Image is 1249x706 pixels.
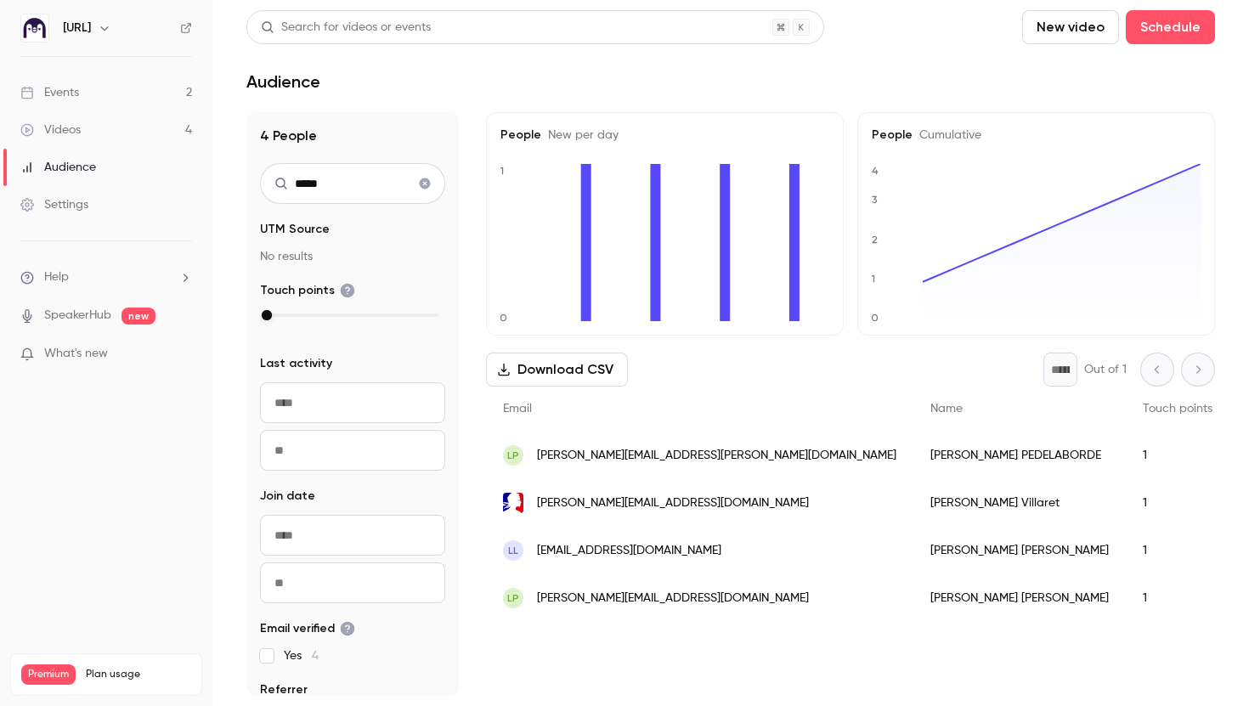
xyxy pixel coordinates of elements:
span: Touch points [260,282,355,299]
div: [PERSON_NAME] PEDELABORDE [913,432,1126,479]
text: 3 [872,194,878,206]
input: From [260,515,445,556]
div: Audience [20,159,96,176]
span: Touch points [1143,403,1212,415]
div: [PERSON_NAME] [PERSON_NAME] [913,527,1126,574]
div: 1 [1126,574,1229,622]
input: From [260,382,445,423]
span: [PERSON_NAME][EMAIL_ADDRESS][DOMAIN_NAME] [537,494,809,512]
span: Referrer [260,681,308,698]
span: 4 [312,650,319,662]
button: Schedule [1126,10,1215,44]
div: 1 [1126,479,1229,527]
span: [PERSON_NAME][EMAIL_ADDRESS][DOMAIN_NAME] [537,590,809,607]
text: 2 [872,234,878,246]
p: Out of 1 [1084,361,1127,378]
span: Premium [21,664,76,685]
span: New per day [541,129,619,141]
li: help-dropdown-opener [20,268,192,286]
div: [PERSON_NAME] [PERSON_NAME] [913,574,1126,622]
span: Email [503,403,532,415]
span: [PERSON_NAME][EMAIL_ADDRESS][PERSON_NAME][DOMAIN_NAME] [537,447,896,465]
span: What's new [44,345,108,363]
p: No results [260,248,445,265]
a: SpeakerHub [44,307,111,325]
div: Search for videos or events [261,19,431,37]
div: [PERSON_NAME] Villaret [913,479,1126,527]
span: LP [507,590,519,606]
text: 4 [872,165,879,177]
div: Videos [20,121,81,138]
text: 1 [871,273,875,285]
h6: [URL] [63,20,91,37]
div: 1 [1126,432,1229,479]
span: Cumulative [913,129,981,141]
span: new [122,308,155,325]
text: 0 [500,312,507,324]
span: Join date [260,488,315,505]
h5: People [500,127,829,144]
span: Email verified [260,620,355,637]
h1: 4 People [260,126,445,146]
input: To [260,430,445,471]
span: UTM Source [260,221,330,238]
img: ac-grenoble.fr [503,493,523,513]
span: [EMAIL_ADDRESS][DOMAIN_NAME] [537,542,721,560]
div: 1 [1126,527,1229,574]
text: 0 [871,312,879,324]
div: Events [20,84,79,101]
span: Help [44,268,69,286]
button: New video [1022,10,1119,44]
img: Ed.ai [21,14,48,42]
span: ll [508,543,518,558]
span: LP [507,448,519,463]
h1: Audience [246,71,320,92]
text: 1 [500,165,504,177]
div: max [262,310,272,320]
input: To [260,562,445,603]
button: Download CSV [486,353,628,387]
span: Yes [284,647,319,664]
span: Name [930,403,963,415]
iframe: Noticeable Trigger [172,347,192,362]
span: Plan usage [86,668,191,681]
div: Settings [20,196,88,213]
span: Last activity [260,355,332,372]
button: Clear search [411,170,438,197]
h5: People [872,127,1201,144]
